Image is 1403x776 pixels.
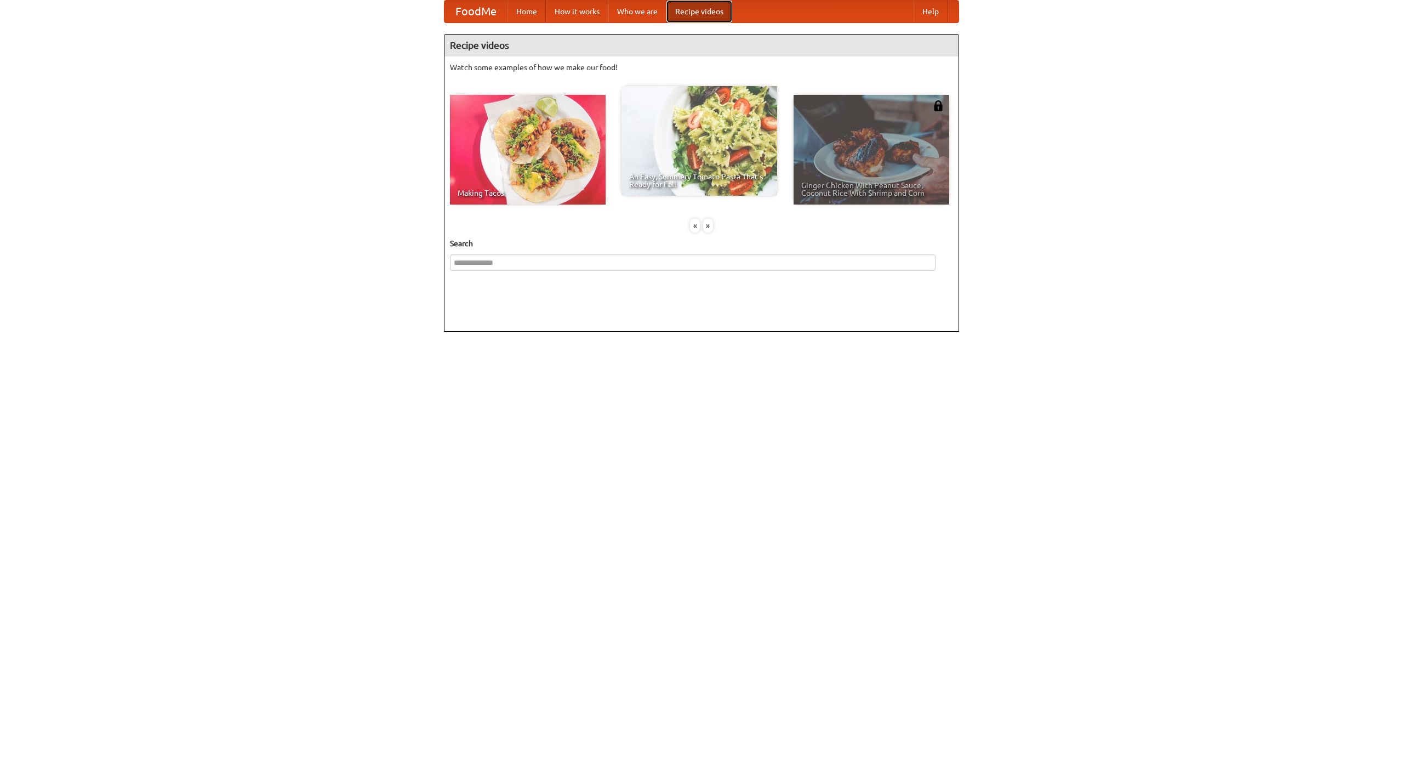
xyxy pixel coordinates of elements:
h5: Search [450,238,953,249]
div: » [703,219,713,233]
a: An Easy, Summery Tomato Pasta That's Ready for Fall [621,86,777,196]
a: Making Tacos [450,95,606,205]
img: 483408.png [933,100,944,111]
p: Watch some examples of how we make our food! [450,62,953,73]
a: Help [914,1,948,22]
span: Making Tacos [458,189,598,197]
a: How it works [546,1,608,22]
h4: Recipe videos [444,35,959,56]
a: Home [507,1,546,22]
a: Who we are [608,1,666,22]
a: FoodMe [444,1,507,22]
a: Recipe videos [666,1,732,22]
span: An Easy, Summery Tomato Pasta That's Ready for Fall [629,173,769,188]
div: « [690,219,700,233]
